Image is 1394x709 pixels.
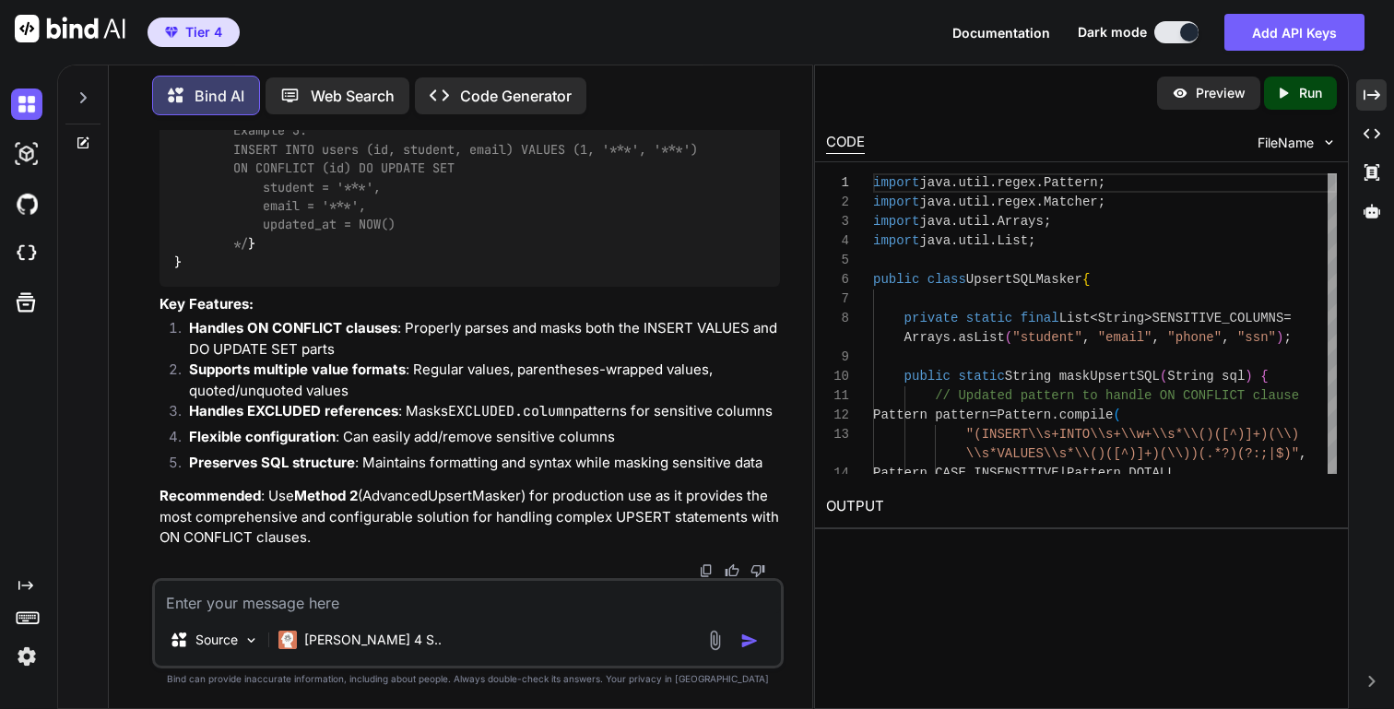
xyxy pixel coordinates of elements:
[1128,466,1175,480] span: DOTALL
[294,487,358,504] strong: Method 2
[920,195,951,209] span: java
[998,408,1052,422] span: Pattern
[826,193,849,212] div: 2
[1144,311,1152,325] span: >
[165,27,178,38] img: premium
[904,330,951,345] span: Arrays
[959,330,1005,345] span: asList
[15,15,125,42] img: Bind AI
[959,369,1005,384] span: static
[989,195,997,209] span: .
[935,466,1058,480] span: CASE_INSENSITIVE
[304,631,442,649] p: [PERSON_NAME] 4 S..
[699,563,714,578] img: copy
[1044,214,1051,229] span: ;
[1160,369,1167,384] span: (
[1152,311,1284,325] span: SENSITIVE_COLUMNS
[174,453,779,479] li: : Maintains formatting and syntax while masking sensitive data
[826,212,849,231] div: 3
[1098,311,1144,325] span: String
[750,563,765,578] img: dislike
[959,214,990,229] span: util
[826,231,849,251] div: 4
[189,319,397,337] strong: Handles ON CONFLICT clauses
[873,272,919,287] span: public
[966,311,1012,325] span: static
[873,175,919,190] span: import
[959,233,990,248] span: util
[1091,311,1098,325] span: <
[1059,311,1091,325] span: List
[1078,23,1147,41] span: Dark mode
[311,85,395,107] p: Web Search
[951,330,958,345] span: .
[1021,311,1059,325] span: final
[1059,466,1067,480] span: |
[1005,330,1012,345] span: (
[1059,408,1114,422] span: compile
[1028,233,1035,248] span: ;
[998,195,1036,209] span: regex
[927,466,935,480] span: .
[1012,330,1082,345] span: "student"
[174,401,779,427] li: : Masks patterns for sensitive columns
[159,487,261,504] strong: Recommended
[195,631,238,649] p: Source
[989,214,997,229] span: .
[998,233,1029,248] span: List
[873,195,919,209] span: import
[826,406,849,425] div: 12
[1067,466,1121,480] span: Pattern
[1121,466,1128,480] span: .
[826,173,849,193] div: 1
[1114,408,1121,422] span: (
[189,454,355,471] strong: Preserves SQL structure
[951,175,958,190] span: .
[1299,446,1306,461] span: ,
[826,348,849,367] div: 9
[826,132,865,154] div: CODE
[159,486,779,549] p: : Use (AdvancedUpsertMasker) for production use as it provides the most comprehensive and configu...
[998,175,1036,190] span: regex
[11,89,42,120] img: darkChat
[873,214,919,229] span: import
[966,272,1082,287] span: UpsertSQLMasker
[460,85,572,107] p: Code Generator
[920,175,951,190] span: java
[185,23,222,41] span: Tier 4
[1098,330,1152,345] span: "email"
[989,408,997,422] span: =
[904,369,951,384] span: public
[740,632,759,650] img: icon
[725,563,739,578] img: like
[195,85,244,107] p: Bind AI
[243,632,259,648] img: Pick Models
[951,233,958,248] span: .
[1196,84,1246,102] p: Preview
[1237,330,1276,345] span: "ssn"
[826,251,849,270] div: 5
[951,214,958,229] span: .
[1284,311,1292,325] span: =
[1051,408,1058,422] span: .
[278,631,297,649] img: Claude 4 Sonnet
[1044,195,1098,209] span: Matcher
[159,295,254,313] strong: Key Features:
[904,311,959,325] span: private
[966,446,1299,461] span: \\s*VALUES\\s*\\()([^)]+)(\\))(.*?)(?:;|$)"
[1082,272,1090,287] span: {
[920,214,951,229] span: java
[1284,330,1292,345] span: ;
[1168,369,1246,384] span: String sql
[189,428,336,445] strong: Flexible configuration
[1036,175,1044,190] span: .
[1168,330,1223,345] span: "phone"
[11,138,42,170] img: darkAi-studio
[148,18,240,47] button: premiumTier 4
[989,175,997,190] span: .
[927,272,966,287] span: class
[826,290,849,309] div: 7
[11,238,42,269] img: cloudideIcon
[448,402,573,420] code: EXCLUDED.column
[815,485,1348,528] h2: OUTPUT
